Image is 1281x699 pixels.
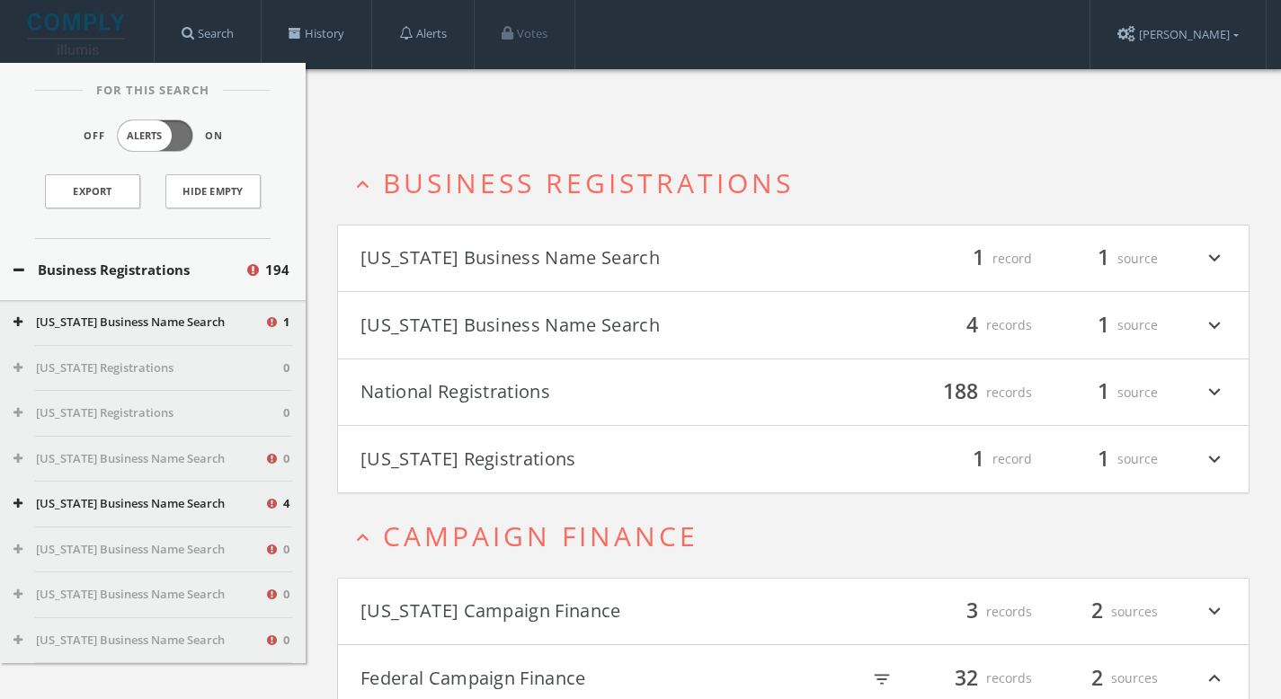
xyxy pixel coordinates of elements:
div: record [924,444,1032,474]
i: expand_more [1203,444,1226,474]
div: records [924,663,1032,694]
span: 2 [1083,662,1111,694]
button: [US_STATE] Business Name Search [360,243,794,274]
button: [US_STATE] Business Name Search [13,632,264,650]
i: expand_less [1203,663,1226,694]
i: expand_less [351,173,375,197]
span: 4 [958,309,986,341]
img: illumis [28,13,129,55]
span: 0 [283,541,289,559]
button: [US_STATE] Business Name Search [13,495,264,513]
span: 0 [283,632,289,650]
button: [US_STATE] Registrations [360,444,794,474]
i: expand_more [1203,310,1226,341]
span: 1 [1090,443,1117,474]
span: Off [84,128,105,144]
span: 1 [965,443,992,474]
div: sources [1050,663,1158,694]
span: 194 [265,260,289,280]
a: Export [45,174,140,208]
span: Campaign Finance [383,518,698,554]
div: source [1050,444,1158,474]
span: 188 [935,376,986,408]
button: [US_STATE] Business Name Search [13,541,264,559]
button: expand_lessCampaign Finance [351,521,1250,551]
span: 0 [283,450,289,468]
i: expand_more [1203,243,1226,274]
button: [US_STATE] Business Name Search [13,586,264,604]
button: [US_STATE] Business Name Search [13,314,264,332]
span: 1 [965,243,992,274]
span: 32 [947,662,986,694]
i: expand_more [1203,377,1226,408]
span: 2 [1083,596,1111,627]
span: On [205,128,223,144]
button: [US_STATE] Campaign Finance [360,597,794,627]
div: records [924,310,1032,341]
button: National Registrations [360,377,794,408]
button: Business Registrations [13,260,245,280]
button: expand_lessBusiness Registrations [351,168,1250,198]
i: expand_more [1203,597,1226,627]
i: expand_less [351,526,375,550]
i: filter_list [872,669,892,689]
button: Federal Campaign Finance [360,663,794,694]
span: 0 [283,404,289,422]
span: For This Search [83,82,223,100]
span: Business Registrations [383,164,794,201]
div: records [924,377,1032,408]
span: 1 [1090,243,1117,274]
button: Hide Empty [165,174,261,208]
span: 1 [1090,376,1117,408]
span: 1 [1090,309,1117,341]
span: 4 [283,495,289,513]
div: source [1050,310,1158,341]
button: [US_STATE] Registrations [13,404,283,422]
button: [US_STATE] Business Name Search [360,310,794,341]
span: 0 [283,586,289,604]
div: records [924,597,1032,627]
span: 1 [283,314,289,332]
div: source [1050,377,1158,408]
div: record [924,243,1032,274]
div: sources [1050,597,1158,627]
span: 0 [283,359,289,377]
button: [US_STATE] Registrations [13,359,283,377]
div: source [1050,243,1158,274]
span: 3 [958,596,986,627]
button: [US_STATE] Business Name Search [13,450,264,468]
